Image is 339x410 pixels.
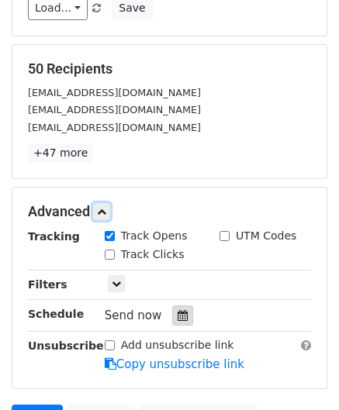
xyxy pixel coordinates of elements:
[28,278,67,291] strong: Filters
[28,339,104,352] strong: Unsubscribe
[28,143,93,163] a: +47 more
[121,228,188,244] label: Track Opens
[236,228,296,244] label: UTM Codes
[121,337,234,353] label: Add unsubscribe link
[28,308,84,320] strong: Schedule
[28,104,201,115] small: [EMAIL_ADDRESS][DOMAIN_NAME]
[28,230,80,243] strong: Tracking
[28,203,311,220] h5: Advanced
[105,308,162,322] span: Send now
[105,357,244,371] a: Copy unsubscribe link
[28,87,201,98] small: [EMAIL_ADDRESS][DOMAIN_NAME]
[28,60,311,78] h5: 50 Recipients
[261,336,339,410] iframe: Chat Widget
[121,246,185,263] label: Track Clicks
[28,122,201,133] small: [EMAIL_ADDRESS][DOMAIN_NAME]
